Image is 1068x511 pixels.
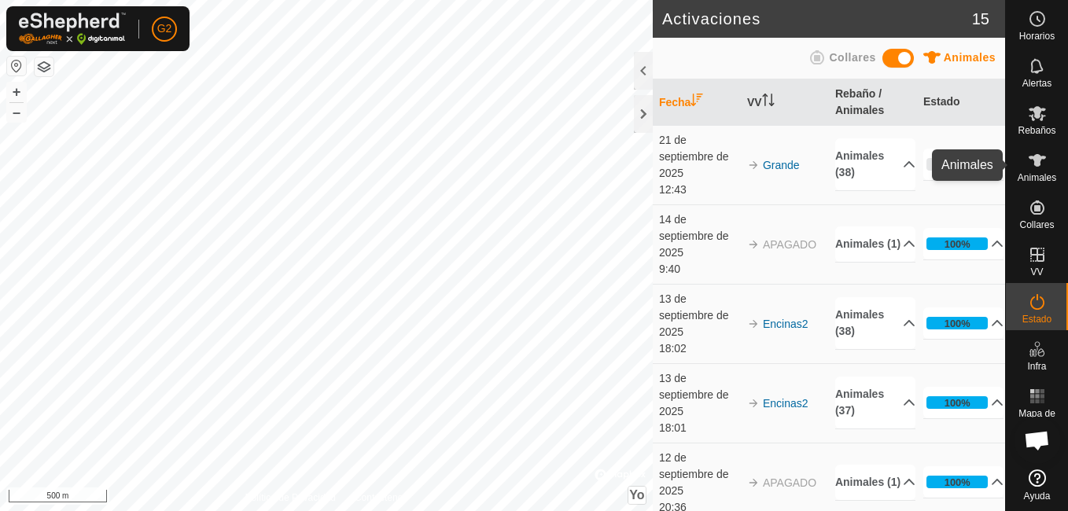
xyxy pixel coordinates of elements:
font: Rebaño / Animales [835,87,884,116]
div: 100% [926,317,988,329]
button: + [7,83,26,101]
div: 9:40 [659,261,739,278]
div: 18:01 [659,420,739,436]
div: 100% [945,395,970,410]
div: 13 de septiembre de 2025 [659,291,739,340]
div: 100% [945,316,970,331]
span: Infra [1027,362,1046,371]
p-sorticon: Activar para ordenar [762,96,775,108]
a: Política de Privacidad [245,491,336,505]
span: Estado [1022,314,1051,324]
div: 0% [926,158,988,171]
font: Animales (38) [835,148,903,181]
img: Logo Gallagher [19,13,126,45]
div: 12:43 [659,182,739,198]
p-accordion-header: 100% [923,228,1004,259]
a: Ayuda [1006,463,1068,507]
img: flecha [747,238,760,251]
font: APAGADO [763,476,816,489]
div: 100% [945,475,970,490]
p-accordion-header: Animales (1) [835,226,915,262]
font: VV [747,96,762,108]
div: 13 de septiembre de 2025 [659,370,739,420]
p-accordion-header: 0% [923,149,1004,180]
p-sorticon: Activar para ordenar [691,96,703,108]
div: 18:02 [659,340,739,357]
span: Collares [829,51,875,64]
a: Encinas2 [763,397,808,410]
div: 100% [926,237,988,250]
p-accordion-header: Animales (1) [835,465,915,500]
img: flecha [747,159,760,171]
a: Encinas2 [763,318,808,330]
span: Animales [1018,173,1056,182]
img: flecha [747,397,760,410]
span: Horarios [1019,31,1055,41]
font: Estado [923,95,960,108]
p-accordion-header: Animales (37) [835,377,915,428]
div: 100% [926,396,988,409]
button: Capas del Mapa [35,57,53,76]
span: 15 [972,7,989,31]
font: Animales (37) [835,386,903,419]
font: Animales (1) [835,474,900,491]
button: Yo [628,487,646,504]
img: flecha [747,318,760,330]
p-accordion-header: 100% [923,387,1004,418]
p-accordion-header: Animales (38) [835,138,915,190]
div: Chat abierto [1014,417,1061,464]
font: Animales (1) [835,236,900,252]
p-accordion-header: 100% [923,307,1004,339]
span: VV [1030,267,1043,277]
button: – [7,103,26,122]
span: Animales [944,51,996,64]
div: 14 de septiembre de 2025 [659,211,739,261]
font: APAGADO [763,238,816,251]
div: 21 de septiembre de 2025 [659,132,739,182]
span: Rebaños [1018,126,1055,135]
p-accordion-header: 100% [923,466,1004,498]
span: Yo [629,488,644,502]
div: 100% [926,476,988,488]
span: G2 [157,20,172,37]
span: Ayuda [1024,491,1051,501]
font: Fecha [659,96,691,108]
a: Grande [763,159,800,171]
h2: Activaciones [662,9,972,28]
p-accordion-header: Animales (38) [835,297,915,349]
div: 12 de septiembre de 2025 [659,450,739,499]
a: Contáctenos [355,491,407,505]
span: Alertas [1022,79,1051,88]
button: Restablecer Mapa [7,57,26,75]
font: Animales (38) [835,307,903,340]
div: 100% [945,237,970,252]
span: Mapa de Calor [1010,409,1064,428]
span: Collares [1019,220,1054,230]
img: flecha [747,476,760,489]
